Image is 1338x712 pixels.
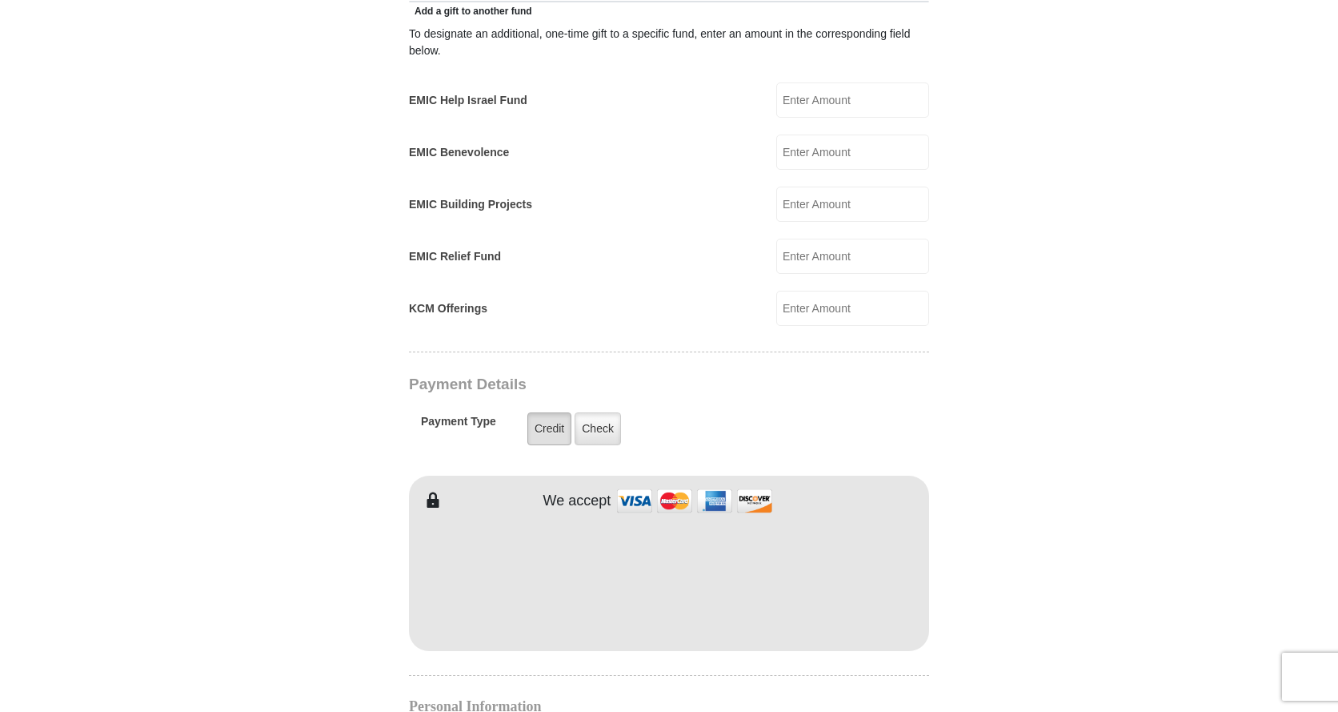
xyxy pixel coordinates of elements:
img: credit cards accepted [615,484,775,518]
input: Enter Amount [776,135,929,170]
h3: Payment Details [409,376,817,394]
input: Enter Amount [776,239,929,274]
input: Enter Amount [776,187,929,222]
label: EMIC Relief Fund [409,248,501,265]
label: EMIC Help Israel Fund [409,92,527,109]
label: KCM Offerings [409,300,487,317]
span: Add a gift to another fund [409,6,532,17]
input: Enter Amount [776,82,929,118]
div: To designate an additional, one-time gift to a specific fund, enter an amount in the correspondin... [409,26,929,59]
h5: Payment Type [421,415,496,436]
label: Check [575,412,621,445]
label: Credit [527,412,571,445]
label: EMIC Benevolence [409,144,509,161]
label: EMIC Building Projects [409,196,532,213]
h4: We accept [543,493,611,510]
input: Enter Amount [776,291,929,326]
